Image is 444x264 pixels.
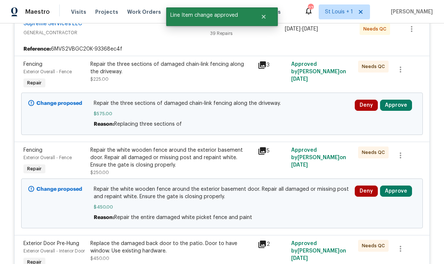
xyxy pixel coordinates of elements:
[90,256,109,261] span: $450.00
[291,62,346,82] span: Approved by [PERSON_NAME] on
[23,148,42,153] span: Fencing
[302,26,318,32] span: [DATE]
[308,4,313,12] div: 27
[24,79,45,87] span: Repair
[23,62,42,67] span: Fencing
[23,29,210,36] span: GENERAL_CONTRACTOR
[23,241,79,246] span: Exterior Door Pre-Hung
[23,249,85,253] span: Exterior Overall - Interior Door
[90,240,253,255] div: Replace the damaged back door to the patio. Door to have window. Use existing hardware.
[363,25,389,33] span: Needs QC
[36,187,82,192] b: Change proposed
[127,8,161,16] span: Work Orders
[362,242,388,249] span: Needs QC
[94,100,351,107] span: Repair the three sections of damaged chain-link fencing along the driveway.
[94,186,351,200] span: Repair the white wooden fence around the exterior basement door. Repair all damaged or missing po...
[15,42,429,56] div: 6MVS2VBGC20K-93368ec4f
[210,30,285,37] div: 39 Repairs
[90,77,109,81] span: $225.00
[325,8,353,16] span: St Louis + 1
[380,186,412,197] button: Approve
[25,8,50,16] span: Maestro
[291,162,308,168] span: [DATE]
[94,203,351,211] span: $450.00
[362,63,388,70] span: Needs QC
[95,8,118,16] span: Projects
[166,7,251,23] span: Line Item change approved
[90,170,109,175] span: $250.00
[285,26,300,32] span: [DATE]
[114,215,252,220] span: Repair the entire damaged white picket fence and paint
[291,77,308,82] span: [DATE]
[380,100,412,111] button: Approve
[94,215,114,220] span: Reason:
[355,186,378,197] button: Deny
[23,45,51,53] b: Reference:
[23,21,82,26] a: Supreme Services LLC
[90,147,253,169] div: Repair the white wooden fence around the exterior basement door. Repair all damaged or missing po...
[94,110,351,117] span: $575.00
[258,147,287,155] div: 5
[36,101,82,106] b: Change proposed
[23,155,72,160] span: Exterior Overall - Fence
[388,8,433,16] span: [PERSON_NAME]
[71,8,86,16] span: Visits
[291,241,346,261] span: Approved by [PERSON_NAME] on
[94,122,114,127] span: Reason:
[291,256,308,261] span: [DATE]
[24,165,45,173] span: Repair
[362,149,388,156] span: Needs QC
[355,100,378,111] button: Deny
[291,148,346,168] span: Approved by [PERSON_NAME] on
[114,122,182,127] span: Replacing three sections of
[258,240,287,249] div: 2
[23,70,72,74] span: Exterior Overall - Fence
[258,61,287,70] div: 3
[285,25,318,33] span: -
[90,61,253,75] div: Repair the three sections of damaged chain-link fencing along the driveway.
[251,9,276,24] button: Close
